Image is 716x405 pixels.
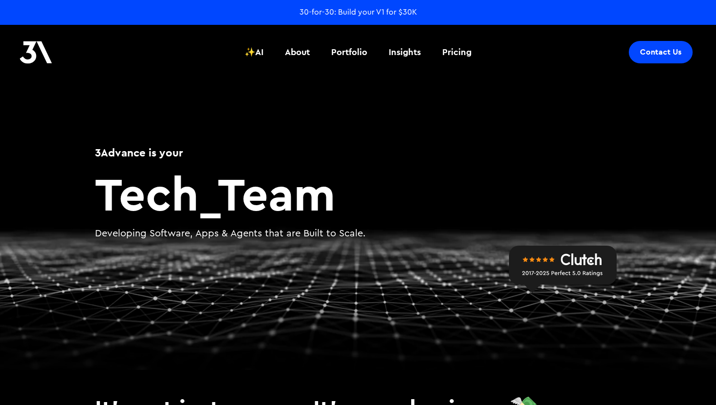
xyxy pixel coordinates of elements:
a: ✨AI [239,34,269,70]
h2: Team [95,170,621,217]
a: Contact Us [629,41,693,63]
a: 30-for-30: Build your V1 for $30K [300,7,417,18]
span: _ [199,164,218,223]
a: Pricing [436,34,477,70]
div: About [285,46,310,58]
a: Portfolio [325,34,373,70]
span: Tech [95,164,199,223]
div: Portfolio [331,46,367,58]
h1: 3Advance is your [95,145,621,160]
a: Insights [383,34,427,70]
div: Insights [389,46,421,58]
div: ✨AI [245,46,264,58]
div: Pricing [442,46,471,58]
a: About [279,34,316,70]
div: Contact Us [640,47,681,57]
p: Developing Software, Apps & Agents that are Built to Scale. [95,227,621,241]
